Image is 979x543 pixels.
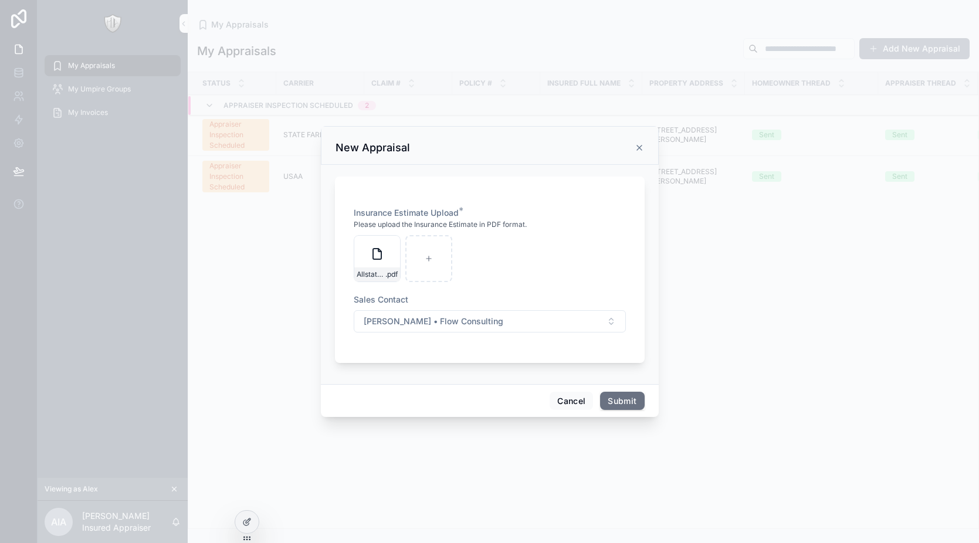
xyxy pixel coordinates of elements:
h3: New Appraisal [336,141,410,155]
button: Select Button [354,310,626,332]
span: .pdf [385,270,398,279]
span: [PERSON_NAME] • Flow Consulting [364,315,503,327]
span: Allstate Estimate- [PERSON_NAME] [357,270,385,279]
span: Sales Contact [354,294,408,304]
button: Cancel [550,392,593,410]
span: Please upload the Insurance Estimate in PDF format. [354,220,527,229]
span: Insurance Estimate Upload [354,208,459,218]
button: Submit [600,392,644,410]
